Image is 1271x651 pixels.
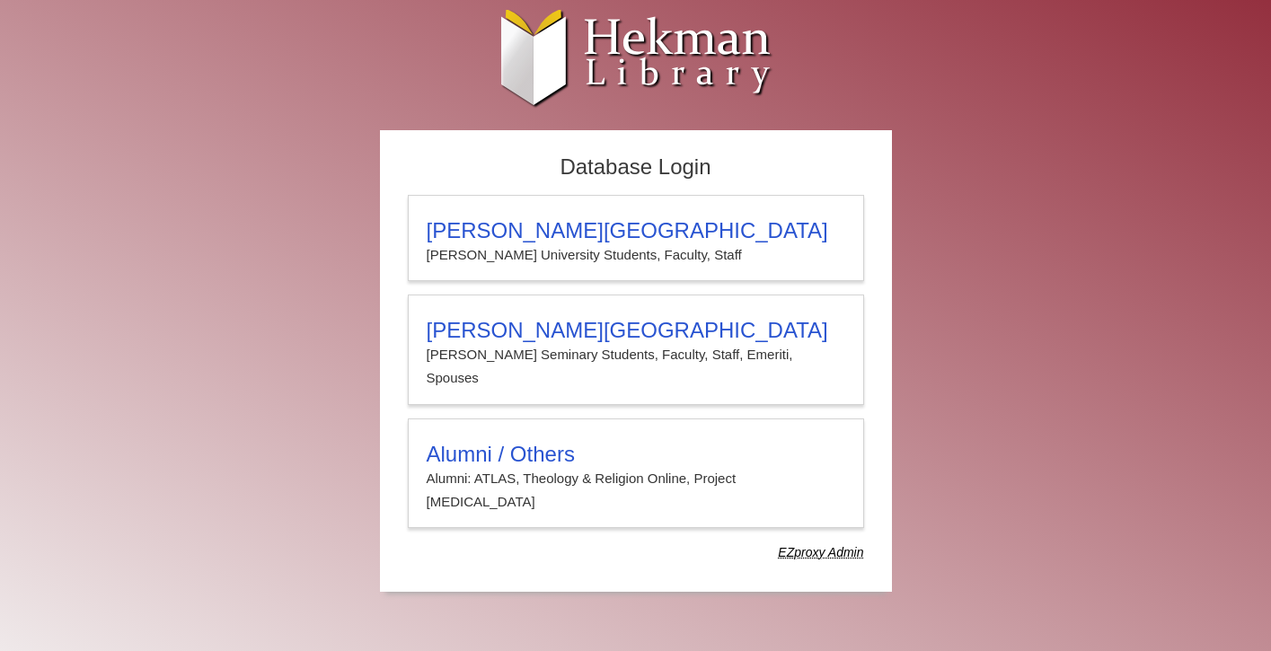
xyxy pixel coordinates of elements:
[427,318,845,343] h3: [PERSON_NAME][GEOGRAPHIC_DATA]
[427,467,845,515] p: Alumni: ATLAS, Theology & Religion Online, Project [MEDICAL_DATA]
[399,149,873,186] h2: Database Login
[427,343,845,391] p: [PERSON_NAME] Seminary Students, Faculty, Staff, Emeriti, Spouses
[427,442,845,467] h3: Alumni / Others
[408,295,864,405] a: [PERSON_NAME][GEOGRAPHIC_DATA][PERSON_NAME] Seminary Students, Faculty, Staff, Emeriti, Spouses
[427,442,845,515] summary: Alumni / OthersAlumni: ATLAS, Theology & Religion Online, Project [MEDICAL_DATA]
[408,195,864,281] a: [PERSON_NAME][GEOGRAPHIC_DATA][PERSON_NAME] University Students, Faculty, Staff
[778,545,863,559] dfn: Use Alumni login
[427,243,845,267] p: [PERSON_NAME] University Students, Faculty, Staff
[427,218,845,243] h3: [PERSON_NAME][GEOGRAPHIC_DATA]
